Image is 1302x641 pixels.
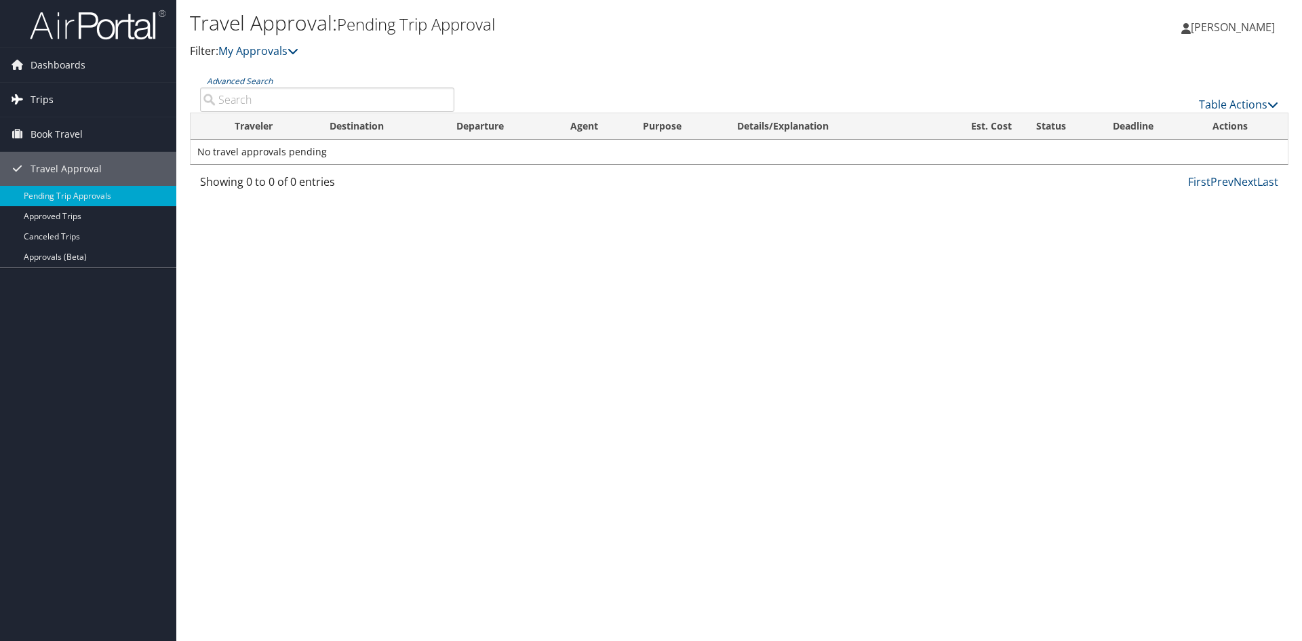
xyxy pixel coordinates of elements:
th: Purpose [631,113,725,140]
a: Next [1234,174,1257,189]
small: Pending Trip Approval [337,13,495,35]
img: airportal-logo.png [30,9,165,41]
th: Est. Cost: activate to sort column ascending [927,113,1024,140]
a: Table Actions [1199,97,1278,112]
span: Trips [31,83,54,117]
span: Book Travel [31,117,83,151]
div: Showing 0 to 0 of 0 entries [200,174,454,197]
th: Agent [558,113,630,140]
p: Filter: [190,43,922,60]
a: First [1188,174,1210,189]
a: Prev [1210,174,1234,189]
th: Actions [1200,113,1288,140]
th: Departure: activate to sort column ascending [444,113,559,140]
a: Advanced Search [207,75,273,87]
th: Details/Explanation [725,113,927,140]
input: Advanced Search [200,88,454,112]
a: [PERSON_NAME] [1181,7,1288,47]
span: [PERSON_NAME] [1191,20,1275,35]
th: Status: activate to sort column ascending [1024,113,1101,140]
span: Travel Approval [31,152,102,186]
a: Last [1257,174,1278,189]
th: Destination: activate to sort column ascending [317,113,444,140]
h1: Travel Approval: [190,9,922,37]
th: Traveler: activate to sort column ascending [222,113,317,140]
td: No travel approvals pending [191,140,1288,164]
a: My Approvals [218,43,298,58]
span: Dashboards [31,48,85,82]
th: Deadline: activate to sort column descending [1101,113,1201,140]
